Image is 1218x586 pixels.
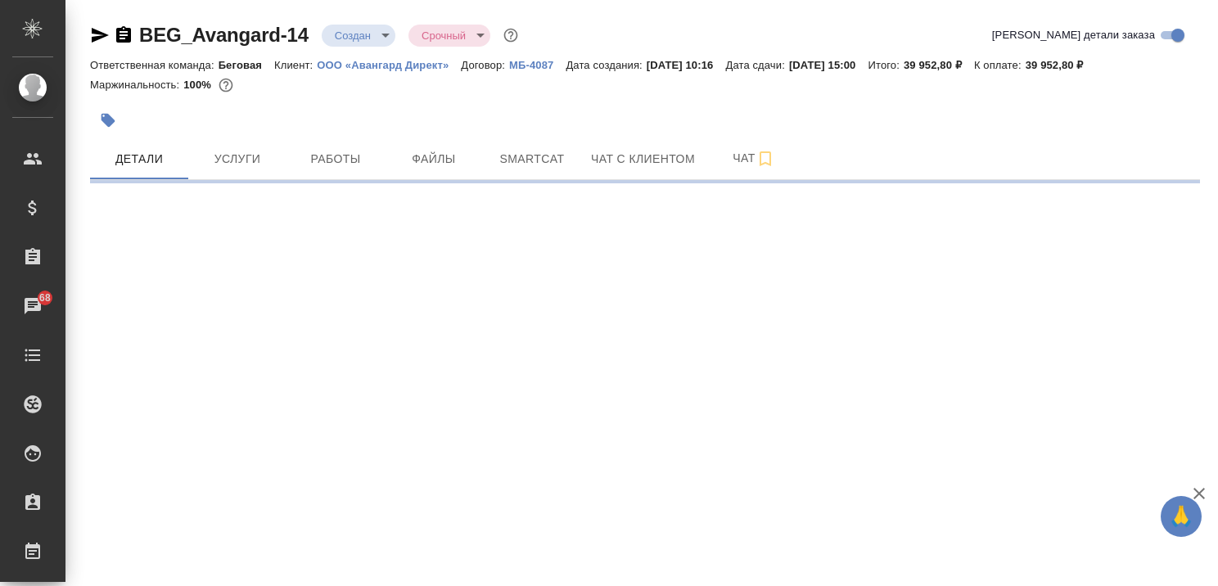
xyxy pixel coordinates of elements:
[90,59,219,71] p: Ответственная команда:
[715,148,793,169] span: Чат
[647,59,726,71] p: [DATE] 10:16
[90,25,110,45] button: Скопировать ссылку для ЯМессенджера
[725,59,788,71] p: Дата сдачи:
[417,29,471,43] button: Срочный
[215,74,237,96] button: 0.00 RUB;
[317,57,461,71] a: ООО «Авангард Директ»
[500,25,521,46] button: Доп статусы указывают на важность/срочность заказа
[274,59,317,71] p: Клиент:
[756,149,775,169] svg: Подписаться
[395,149,473,169] span: Файлы
[992,27,1155,43] span: [PERSON_NAME] детали заказа
[461,59,509,71] p: Договор:
[509,59,566,71] p: МБ-4087
[219,59,274,71] p: Беговая
[493,149,571,169] span: Smartcat
[868,59,904,71] p: Итого:
[904,59,974,71] p: 39 952,80 ₽
[974,59,1026,71] p: К оплате:
[1167,499,1195,534] span: 🙏
[408,25,490,47] div: Создан
[322,25,395,47] div: Создан
[183,79,215,91] p: 100%
[1161,496,1202,537] button: 🙏
[4,286,61,327] a: 68
[114,25,133,45] button: Скопировать ссылку
[29,290,61,306] span: 68
[100,149,178,169] span: Детали
[591,149,695,169] span: Чат с клиентом
[90,79,183,91] p: Маржинальность:
[789,59,868,71] p: [DATE] 15:00
[317,59,461,71] p: ООО «Авангард Директ»
[509,57,566,71] a: МБ-4087
[296,149,375,169] span: Работы
[330,29,376,43] button: Создан
[139,24,309,46] a: BEG_Avangard-14
[90,102,126,138] button: Добавить тэг
[1026,59,1096,71] p: 39 952,80 ₽
[566,59,646,71] p: Дата создания:
[198,149,277,169] span: Услуги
